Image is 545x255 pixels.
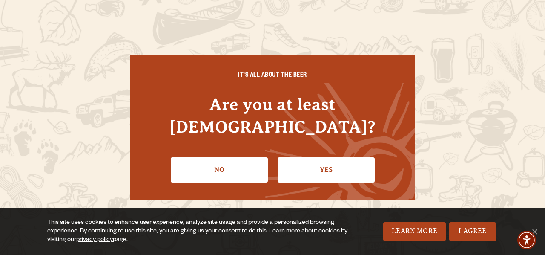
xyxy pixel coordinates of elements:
a: Learn More [383,222,446,241]
h6: IT'S ALL ABOUT THE BEER [147,72,398,80]
div: Accessibility Menu [517,231,536,249]
a: privacy policy [76,237,113,243]
h4: Are you at least [DEMOGRAPHIC_DATA]? [147,93,398,138]
a: Confirm I'm 21 or older [278,157,375,182]
a: I Agree [449,222,496,241]
a: No [171,157,268,182]
div: This site uses cookies to enhance user experience, analyze site usage and provide a personalized ... [47,219,349,244]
